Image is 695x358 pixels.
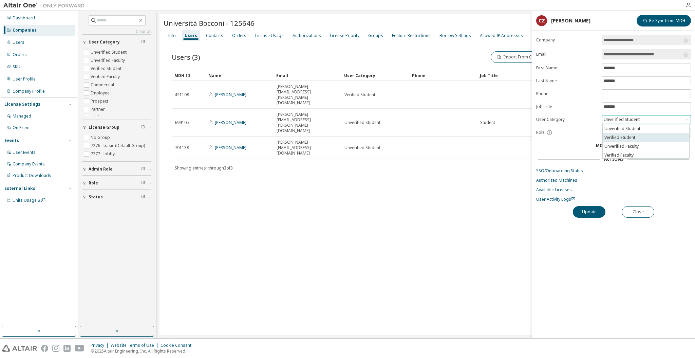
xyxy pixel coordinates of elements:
[215,92,246,97] a: [PERSON_NAME]
[13,113,31,119] div: Managed
[293,33,321,38] div: Authorizations
[13,89,45,94] div: Company Profile
[536,168,691,174] a: SSO/Onboarding Status
[277,112,338,133] span: [PERSON_NAME][EMAIL_ADDRESS][PERSON_NAME][DOMAIN_NAME]
[63,345,71,352] img: linkedin.svg
[536,104,598,109] label: Job Title
[91,348,195,354] p: © 2025 Altair Engineering, Inc. All Rights Reserved.
[536,37,598,43] label: Company
[111,343,161,348] div: Website Terms of Use
[206,33,223,38] div: Contacts
[208,70,271,81] div: Name
[551,18,590,23] div: [PERSON_NAME]
[13,173,51,178] div: Product Downloads
[536,78,598,84] label: Last Name
[480,70,542,81] div: Job Title
[91,105,106,113] label: Partner
[573,206,605,218] button: Update
[141,166,145,172] span: Clear filter
[344,120,380,125] span: Unverified Student
[13,15,35,21] div: Dashboard
[215,145,246,150] a: [PERSON_NAME]
[91,65,123,73] label: Verified Student
[164,18,255,28] span: Università Bocconi - 125646
[175,165,233,171] span: Showing entries 1 through 3 of 3
[91,133,111,142] label: No Group
[13,28,37,33] div: Companies
[13,40,24,45] div: Users
[491,51,542,63] button: Import From CSV
[91,56,126,65] label: Unverified Faculty
[536,196,575,202] span: User Activity Logs
[532,33,567,38] div: New User Routing
[141,125,145,130] span: Clear filter
[277,84,338,106] span: [PERSON_NAME][EMAIL_ADDRESS][PERSON_NAME][DOMAIN_NAME]
[603,124,689,133] li: Unverified Student
[13,52,27,57] div: Orders
[82,190,151,204] button: Status
[13,76,36,82] div: User Profile
[412,70,474,81] div: Phone
[603,151,689,160] li: Verified Faculty
[536,52,598,57] label: Email
[89,39,120,45] span: User Category
[161,343,195,348] div: Cookie Consent
[596,143,626,148] span: More Details
[2,345,37,352] img: altair_logo.svg
[91,142,146,150] label: 7276 - basic (Default Group)
[637,15,691,26] button: Re-Sync from MDH
[175,92,189,97] span: 421108
[91,113,100,122] label: Trial
[82,176,151,191] button: Role
[622,206,654,218] button: Close
[141,194,145,200] span: Clear filter
[89,194,103,200] span: Status
[89,180,98,186] span: Role
[172,52,200,62] span: Users (3)
[215,120,246,125] a: [PERSON_NAME]
[41,345,48,352] img: facebook.svg
[344,145,380,150] span: Unverified Student
[232,33,246,38] div: Orders
[255,33,284,38] div: License Usage
[168,33,176,38] div: Info
[175,145,189,150] span: 701138
[4,186,35,191] div: External Links
[536,117,598,122] label: User Category
[91,150,116,158] label: 7277 - lobby
[276,70,339,81] div: Email
[174,70,203,81] div: MDH ID
[141,180,145,186] span: Clear filter
[13,197,46,203] span: Units Usage BI
[368,33,383,38] div: Groups
[344,92,375,97] span: Verified Student
[91,73,121,81] label: Verified Faculty
[4,138,19,143] div: Events
[536,15,547,26] div: CZ
[175,120,189,125] span: 699105
[536,91,598,96] label: Phone
[277,140,338,156] span: [PERSON_NAME][EMAIL_ADDRESS][DOMAIN_NAME]
[141,39,145,45] span: Clear filter
[603,133,689,142] li: Verified Student
[330,33,359,38] div: License Priority
[89,166,113,172] span: Admin Role
[13,150,36,155] div: User Events
[91,97,110,105] label: Prospect
[91,89,111,97] label: Employee
[603,142,689,151] li: Unverified Faculty
[82,162,151,177] button: Admin Role
[82,120,151,135] button: License Group
[52,345,59,352] img: instagram.svg
[603,116,641,123] div: Unverified Student
[89,125,119,130] span: License Group
[185,33,197,38] div: Users
[91,81,115,89] label: Commercial
[604,157,623,162] div: Actions
[13,161,45,167] div: Company Events
[82,29,151,34] a: Clear all
[13,64,23,70] div: SKUs
[480,120,495,125] span: Student
[82,35,151,50] button: User Category
[536,65,598,71] label: First Name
